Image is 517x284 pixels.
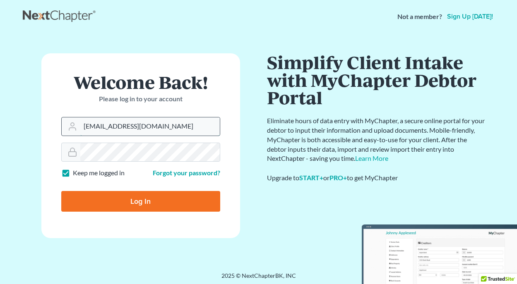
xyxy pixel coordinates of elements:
a: START+ [299,174,323,181]
a: Forgot your password? [153,169,220,177]
a: Learn More [355,154,388,162]
strong: Not a member? [397,12,442,21]
div: Upgrade to or to get MyChapter [267,173,486,183]
h1: Simplify Client Intake with MyChapter Debtor Portal [267,53,486,106]
a: Sign up [DATE]! [445,13,495,20]
input: Log In [61,191,220,212]
label: Keep me logged in [73,168,125,178]
p: Eliminate hours of data entry with MyChapter, a secure online portal for your debtor to input the... [267,116,486,163]
h1: Welcome Back! [61,73,220,91]
p: Please log in to your account [61,94,220,104]
a: PRO+ [329,174,347,181]
input: Email Address [80,117,220,136]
